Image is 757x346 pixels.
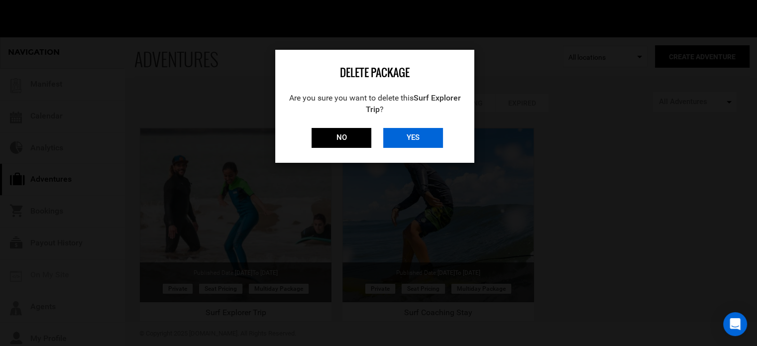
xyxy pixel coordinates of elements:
b: Surf Explorer Trip [366,93,461,114]
input: Close [312,128,371,148]
div: Open Intercom Messenger [723,312,747,336]
input: Close [383,128,443,148]
div: DELETE PACKAGE [285,65,464,80]
p: Are you sure you want to delete this ? [285,93,464,115]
